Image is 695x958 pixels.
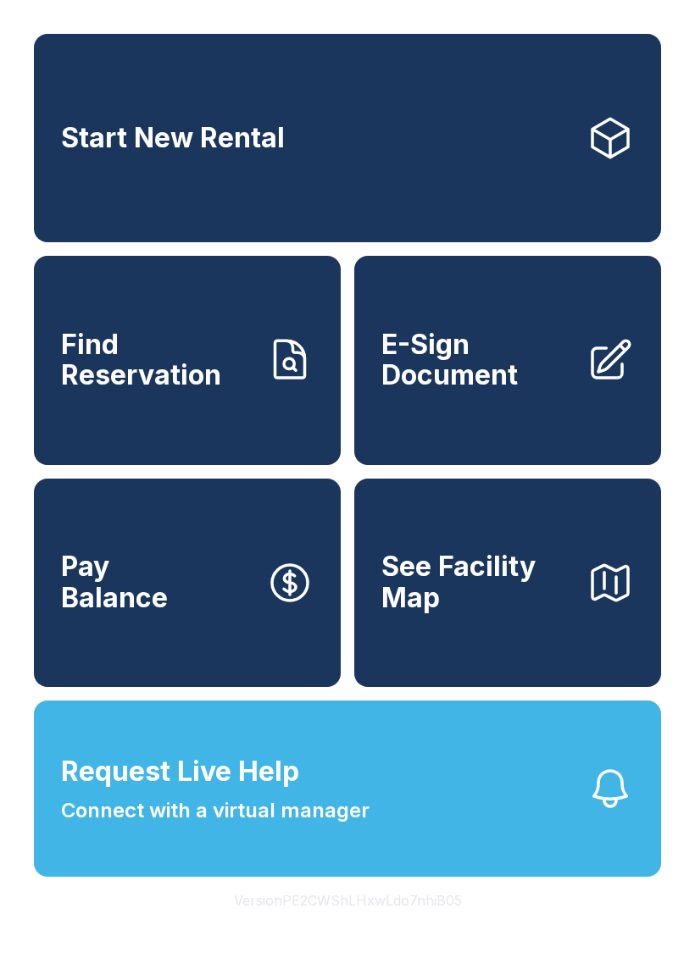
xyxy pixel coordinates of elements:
span: Pay Balance [61,551,168,613]
a: PayBalance [34,479,341,687]
span: E-Sign Document [381,329,573,391]
button: VersionPE2CWShLHxwLdo7nhiB05 [220,877,475,924]
a: E-Sign Document [354,256,661,464]
span: Request Live Help [61,751,299,792]
span: See Facility Map [381,551,573,613]
button: See Facility Map [354,479,661,687]
a: Find Reservation [34,256,341,464]
a: Start New Rental [34,34,661,242]
span: Find Reservation [61,329,253,391]
span: Start New Rental [61,123,285,154]
button: Request Live HelpConnect with a virtual manager [34,701,661,877]
span: Connect with a virtual manager [61,795,370,826]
